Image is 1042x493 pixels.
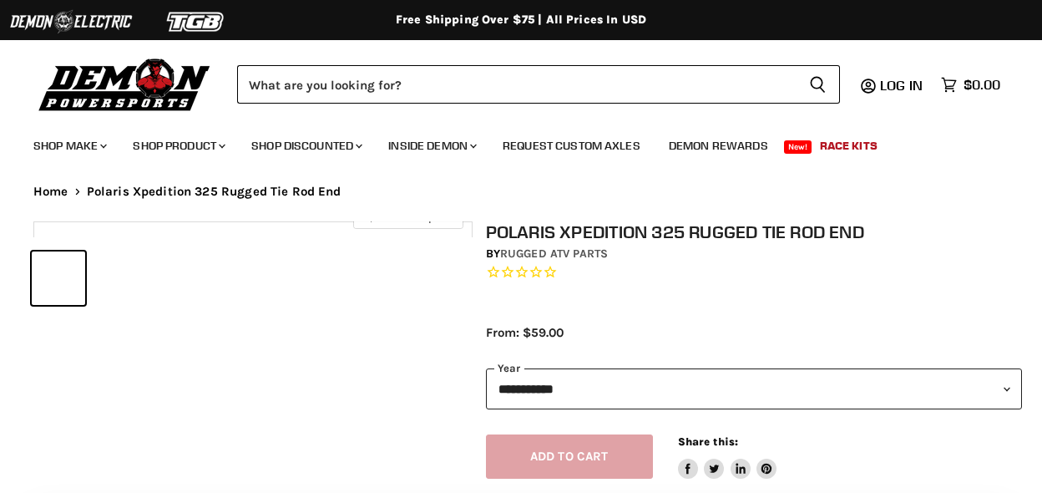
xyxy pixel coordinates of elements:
span: New! [784,140,812,154]
button: Polaris Xpedition 325 Rugged Tie Rod End thumbnail [32,252,85,305]
span: Rated 0.0 out of 5 stars 0 reviews [486,264,1022,282]
button: Search [796,65,840,104]
select: year [486,368,1022,409]
a: Demon Rewards [656,129,781,163]
a: Log in [873,78,933,93]
ul: Main menu [21,122,996,163]
span: From: $59.00 [486,325,564,340]
span: Click to expand [362,211,454,223]
span: Polaris Xpedition 325 Rugged Tie Rod End [87,185,341,199]
h1: Polaris Xpedition 325 Rugged Tie Rod End [486,221,1022,242]
img: Demon Electric Logo 2 [8,6,134,38]
a: Race Kits [807,129,890,163]
span: $0.00 [964,77,1000,93]
div: by [486,245,1022,263]
a: $0.00 [933,73,1009,97]
a: Inside Demon [376,129,487,163]
a: Request Custom Axles [490,129,653,163]
a: Shop Product [120,129,235,163]
input: Search [237,65,796,104]
img: TGB Logo 2 [134,6,259,38]
span: Share this: [678,435,738,448]
a: Shop Discounted [239,129,372,163]
form: Product [237,65,840,104]
a: Shop Make [21,129,117,163]
a: Rugged ATV Parts [500,246,608,261]
span: Log in [880,77,923,94]
aside: Share this: [678,435,777,479]
a: Home [33,185,68,199]
img: Demon Powersports [33,54,216,114]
